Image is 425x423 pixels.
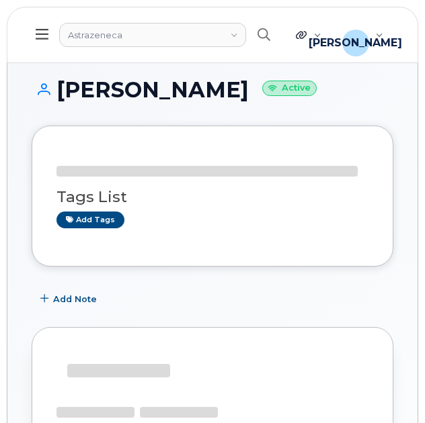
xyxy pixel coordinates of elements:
[56,211,124,228] a: Add tags
[262,81,317,96] small: Active
[32,287,108,311] button: Add Note
[56,189,369,205] h3: Tags List
[53,293,97,305] span: Add Note
[32,78,393,101] h1: [PERSON_NAME]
